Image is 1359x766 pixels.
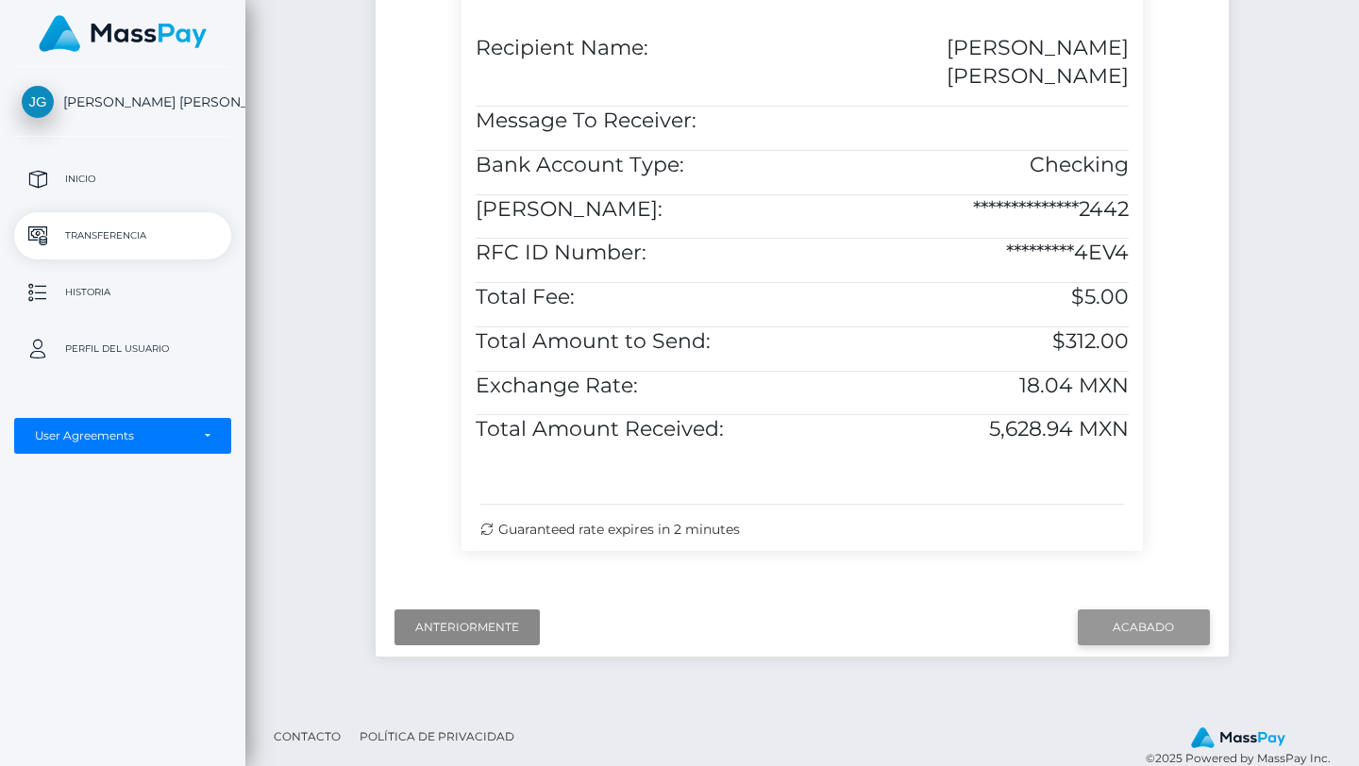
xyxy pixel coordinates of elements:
button: User Agreements [14,418,231,454]
div: Guaranteed rate expires in 2 minutes [480,520,1125,540]
span: [PERSON_NAME] [PERSON_NAME] [14,93,231,110]
h5: [PERSON_NAME] [PERSON_NAME] [816,34,1129,92]
h5: $5.00 [816,283,1129,312]
h5: 5,628.94 MXN [816,415,1129,444]
a: Inicio [14,156,231,203]
a: Transferencia [14,212,231,259]
img: MassPay [39,15,207,52]
h5: Checking [816,151,1129,180]
p: Transferencia [22,222,224,250]
div: User Agreements [35,428,190,443]
input: Anteriormente [394,609,540,645]
input: Acabado [1078,609,1210,645]
a: Perfil del usuario [14,325,231,373]
h5: Total Amount Received: [476,415,788,444]
a: Historia [14,269,231,316]
a: Contacto [266,722,348,751]
h5: Message To Receiver: [476,107,788,136]
h5: 18.04 MXN [816,372,1129,401]
p: Historia [22,278,224,307]
h5: $312.00 [816,327,1129,357]
h5: Bank Account Type: [476,151,788,180]
img: MassPay [1191,727,1285,748]
h5: Exchange Rate: [476,372,788,401]
p: Perfil del usuario [22,335,224,363]
p: Inicio [22,165,224,193]
a: Política de privacidad [352,722,522,751]
h5: Total Amount to Send: [476,327,788,357]
h5: Total Fee: [476,283,788,312]
h5: Recipient Name: [476,34,788,63]
h5: RFC ID Number: [476,239,788,268]
h5: [PERSON_NAME]: [476,195,788,225]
